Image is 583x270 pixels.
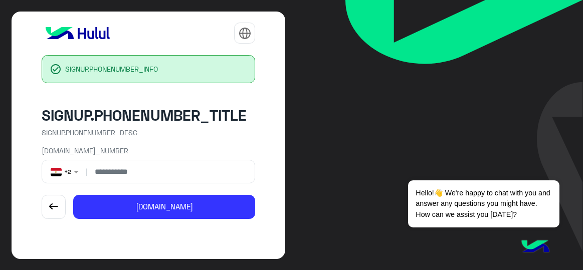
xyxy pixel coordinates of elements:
[408,180,559,227] span: Hello!👋 We're happy to chat with you and answer any questions you might have. How can we assist y...
[42,106,256,124] h2: SIGNUP.PHONENUMBER_TITLE
[64,168,71,175] b: +2
[239,27,251,40] img: tab
[42,23,114,43] img: logo
[518,230,553,265] img: hulul-logo.png
[42,127,256,138] p: SIGNUP.PHONENUMBER_DESC
[50,63,62,75] span: check_circle
[48,201,60,212] img: back
[84,166,89,177] span: |
[42,145,128,156] label: [DOMAIN_NAME]_NUMBER
[65,64,158,74] span: SIGNUP.PHONENUMBER_INFO
[73,195,255,219] button: [DOMAIN_NAME]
